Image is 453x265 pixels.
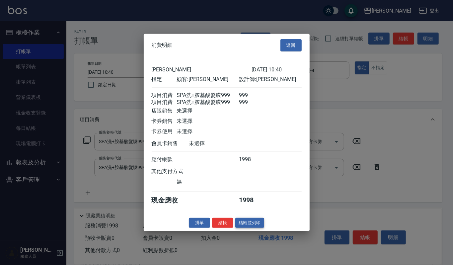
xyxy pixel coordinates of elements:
div: [PERSON_NAME] [152,66,252,72]
div: 指定 [152,76,177,83]
div: 會員卡銷售 [152,140,189,147]
button: 返回 [280,39,302,51]
span: 消費明細 [152,42,173,48]
div: 顧客: [PERSON_NAME] [177,76,239,83]
div: 設計師: [PERSON_NAME] [239,76,301,83]
div: 1998 [239,156,264,163]
div: 未選擇 [177,118,239,125]
div: 卡券銷售 [152,118,177,125]
div: 項目消費 [152,99,177,106]
button: 結帳並列印 [235,218,264,228]
div: 卡券使用 [152,128,177,135]
div: 店販銷售 [152,107,177,114]
div: 999 [239,99,264,106]
button: 結帳 [212,218,233,228]
div: SPA洗+胺基酸髮膜999 [177,99,239,106]
div: 現金應收 [152,196,189,205]
div: 999 [239,92,264,99]
div: SPA洗+胺基酸髮膜999 [177,92,239,99]
div: 無 [177,178,239,185]
div: 未選擇 [189,140,252,147]
div: 1998 [239,196,264,205]
div: 其他支付方式 [152,168,202,175]
div: [DATE] 10:40 [252,66,302,72]
div: 應付帳款 [152,156,177,163]
div: 未選擇 [177,107,239,114]
div: 項目消費 [152,92,177,99]
button: 掛單 [189,218,210,228]
div: 未選擇 [177,128,239,135]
